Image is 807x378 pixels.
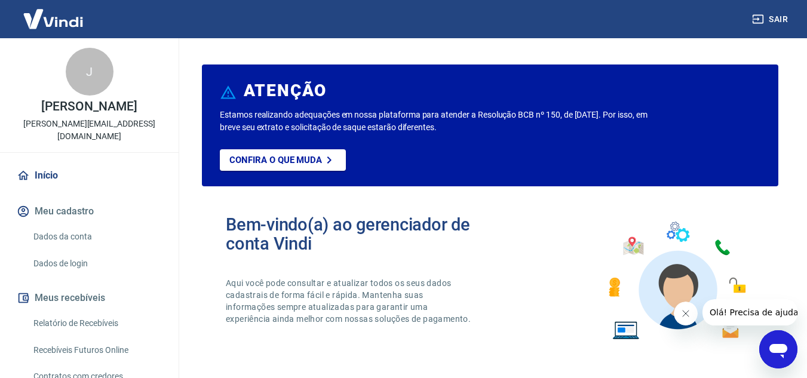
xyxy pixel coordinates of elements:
a: Dados de login [29,251,164,276]
button: Meu cadastro [14,198,164,225]
a: Relatório de Recebíveis [29,311,164,336]
a: Recebíveis Futuros Online [29,338,164,362]
p: Confira o que muda [229,155,322,165]
img: Vindi [14,1,92,37]
h2: Bem-vindo(a) ao gerenciador de conta Vindi [226,215,490,253]
p: [PERSON_NAME][EMAIL_ADDRESS][DOMAIN_NAME] [10,118,169,143]
div: J [66,48,113,96]
iframe: Mensagem da empresa [702,299,797,325]
p: Estamos realizando adequações em nossa plataforma para atender a Resolução BCB nº 150, de [DATE].... [220,109,652,134]
iframe: Fechar mensagem [674,302,698,325]
p: Aqui você pode consultar e atualizar todos os seus dados cadastrais de forma fácil e rápida. Mant... [226,277,473,325]
span: Olá! Precisa de ajuda? [7,8,100,18]
h6: ATENÇÃO [244,85,327,97]
img: Imagem de um avatar masculino com diversos icones exemplificando as funcionalidades do gerenciado... [598,215,754,347]
button: Meus recebíveis [14,285,164,311]
p: [PERSON_NAME] [41,100,137,113]
a: Confira o que muda [220,149,346,171]
a: Dados da conta [29,225,164,249]
a: Início [14,162,164,189]
iframe: Botão para abrir a janela de mensagens [759,330,797,368]
button: Sair [750,8,793,30]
